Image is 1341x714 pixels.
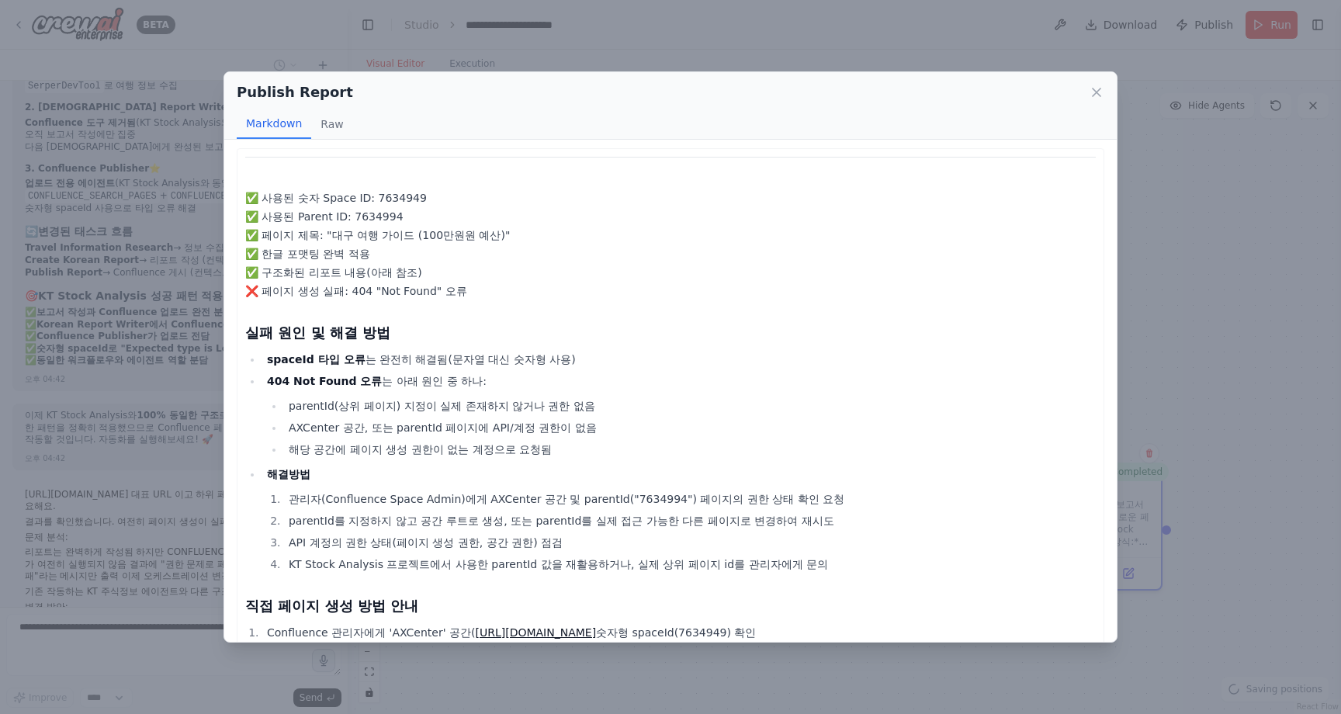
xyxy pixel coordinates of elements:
li: 는 아래 원인 중 하나: [262,372,1096,459]
button: Markdown [237,109,311,139]
li: parentId를 지정하지 않고 공간 루트로 생성, 또는 parentId를 실제 접근 가능한 다른 페이지로 변경하여 재시도 [284,511,1096,530]
a: [URL][DOMAIN_NAME] [475,626,596,639]
h3: 직접 페이지 생성 방법 안내 [245,595,1096,617]
li: API 계정의 권한 상태(페이지 생성 권한, 공간 권한) 점검 [284,533,1096,552]
h3: 실패 원인 및 해결 방법 [245,322,1096,344]
p: ✅ 사용된 숫자 Space ID: 7634949 ✅ 사용된 Parent ID: 7634994 ✅ 페이지 제목: "대구 여행 가이드 (100만원원 예산)" ✅ 한글 포맷팅 완벽... [245,189,1096,300]
strong: 404 Not Found 오류 [267,375,382,387]
li: 해당 공간에 페이지 생성 권한이 없는 계정으로 요청됨 [284,440,1096,459]
li: 는 완전히 해결됨(문자열 대신 숫자형 사용) [262,350,1096,369]
h2: Publish Report [237,81,353,103]
li: parentId(상위 페이지) 지정이 실제 존재하지 않거나 권한 없음 [284,397,1096,415]
li: Confluence 관리자에게 'AXCenter' 공간( 숫자형 spaceId(7634949) 확인 [262,623,1096,642]
li: AXCenter 공간, 또는 parentId 페이지에 API/계정 권한이 없음 [284,418,1096,437]
strong: 해결방법 [267,468,310,480]
button: Raw [311,109,352,139]
strong: spaceId 타입 오류 [267,353,366,366]
li: KT Stock Analysis 프로젝트에서 사용한 parentId 값을 재활용하거나, 실제 상위 페이지 id를 관리자에게 문의 [284,555,1096,574]
li: 관리자(Confluence Space Admin)에게 AXCenter 공간 및 parentId("7634994") 페이지의 권한 상태 확인 요청 [284,490,1096,508]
